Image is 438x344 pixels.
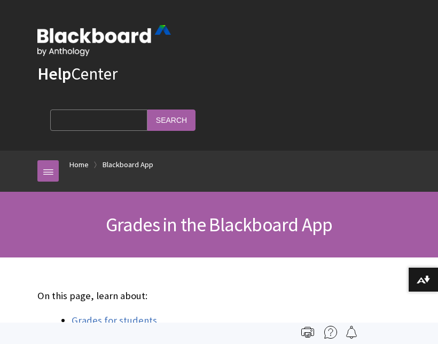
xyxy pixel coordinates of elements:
[37,63,71,84] strong: Help
[301,326,314,339] img: Print
[37,63,118,84] a: HelpCenter
[72,314,157,327] a: Grades for students
[147,110,195,130] input: Search
[37,25,171,56] img: Blackboard by Anthology
[345,326,358,339] img: Follow this page
[37,289,401,303] p: On this page, learn about:
[69,158,89,171] a: Home
[324,326,337,339] img: More help
[106,213,333,237] span: Grades in the Blackboard App
[103,158,153,171] a: Blackboard App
